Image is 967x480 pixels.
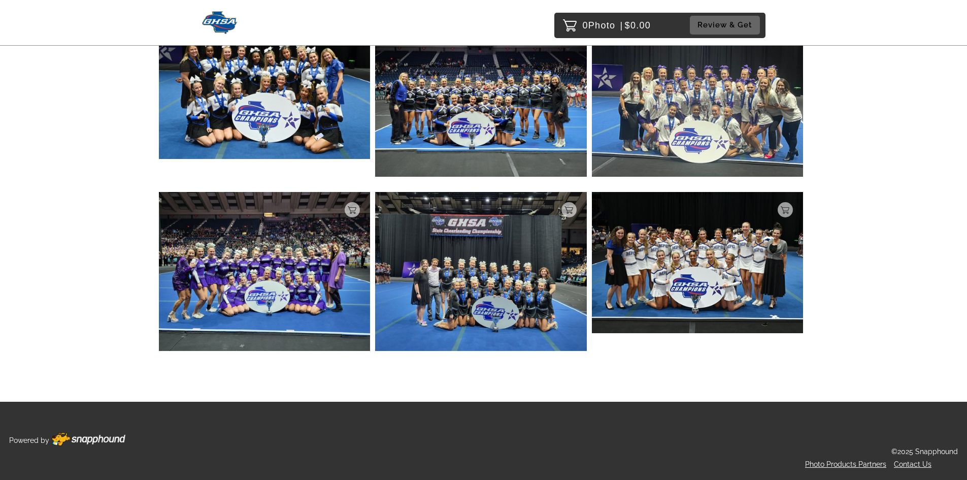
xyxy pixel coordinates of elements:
[592,192,804,333] img: 131048
[894,460,931,468] a: Contact Us
[805,460,886,468] a: Photo Products Partners
[375,192,587,350] img: 131053
[202,11,238,34] img: Snapphound Logo
[583,17,651,34] p: 0 $0.00
[159,192,371,350] img: 131051
[592,18,804,176] img: 131050
[588,17,616,34] span: Photo
[620,20,623,30] span: |
[690,16,763,35] a: Review & Get
[690,16,760,35] button: Review & Get
[375,18,587,176] img: 131049
[159,18,371,158] img: 131057
[52,433,125,446] img: Footer
[891,445,958,458] p: ©2025 Snapphound
[9,434,49,447] p: Powered by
